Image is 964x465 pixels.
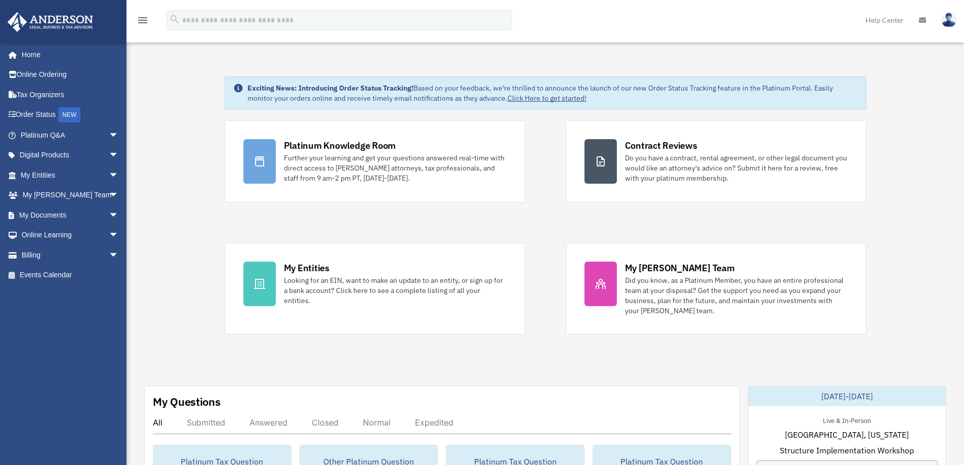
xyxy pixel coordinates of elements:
[7,65,134,85] a: Online Ordering
[7,145,134,165] a: Digital Productsarrow_drop_down
[109,145,129,166] span: arrow_drop_down
[312,417,339,428] div: Closed
[7,225,134,245] a: Online Learningarrow_drop_down
[225,120,525,202] a: Platinum Knowledge Room Further your learning and get your questions answered real-time with dire...
[225,243,525,334] a: My Entities Looking for an EIN, want to make an update to an entity, or sign up for a bank accoun...
[815,414,879,425] div: Live & In-Person
[7,105,134,125] a: Order StatusNEW
[109,125,129,146] span: arrow_drop_down
[566,120,866,202] a: Contract Reviews Do you have a contract, rental agreement, or other legal document you would like...
[284,139,396,152] div: Platinum Knowledge Room
[625,139,697,152] div: Contract Reviews
[7,84,134,105] a: Tax Organizers
[748,386,946,406] div: [DATE]-[DATE]
[247,83,413,93] strong: Exciting News: Introducing Order Status Tracking!
[109,205,129,226] span: arrow_drop_down
[941,13,956,27] img: User Pic
[5,12,96,32] img: Anderson Advisors Platinum Portal
[169,14,180,25] i: search
[780,444,914,456] span: Structure Implementation Workshop
[109,185,129,206] span: arrow_drop_down
[363,417,391,428] div: Normal
[625,275,848,316] div: Did you know, as a Platinum Member, you have an entire professional team at your disposal? Get th...
[109,245,129,266] span: arrow_drop_down
[7,165,134,185] a: My Entitiesarrow_drop_down
[187,417,225,428] div: Submitted
[137,14,149,26] i: menu
[7,125,134,145] a: Platinum Q&Aarrow_drop_down
[137,18,149,26] a: menu
[566,243,866,334] a: My [PERSON_NAME] Team Did you know, as a Platinum Member, you have an entire professional team at...
[7,245,134,265] a: Billingarrow_drop_down
[58,107,80,122] div: NEW
[153,417,162,428] div: All
[625,153,848,183] div: Do you have a contract, rental agreement, or other legal document you would like an attorney's ad...
[284,262,329,274] div: My Entities
[785,429,909,441] span: [GEOGRAPHIC_DATA], [US_STATE]
[7,45,129,65] a: Home
[415,417,453,428] div: Expedited
[153,394,221,409] div: My Questions
[284,275,507,306] div: Looking for an EIN, want to make an update to an entity, or sign up for a bank account? Click her...
[109,225,129,246] span: arrow_drop_down
[249,417,287,428] div: Answered
[625,262,735,274] div: My [PERSON_NAME] Team
[109,165,129,186] span: arrow_drop_down
[7,205,134,225] a: My Documentsarrow_drop_down
[284,153,507,183] div: Further your learning and get your questions answered real-time with direct access to [PERSON_NAM...
[247,83,858,103] div: Based on your feedback, we're thrilled to announce the launch of our new Order Status Tracking fe...
[508,94,586,103] a: Click Here to get started!
[7,265,134,285] a: Events Calendar
[7,185,134,205] a: My [PERSON_NAME] Teamarrow_drop_down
